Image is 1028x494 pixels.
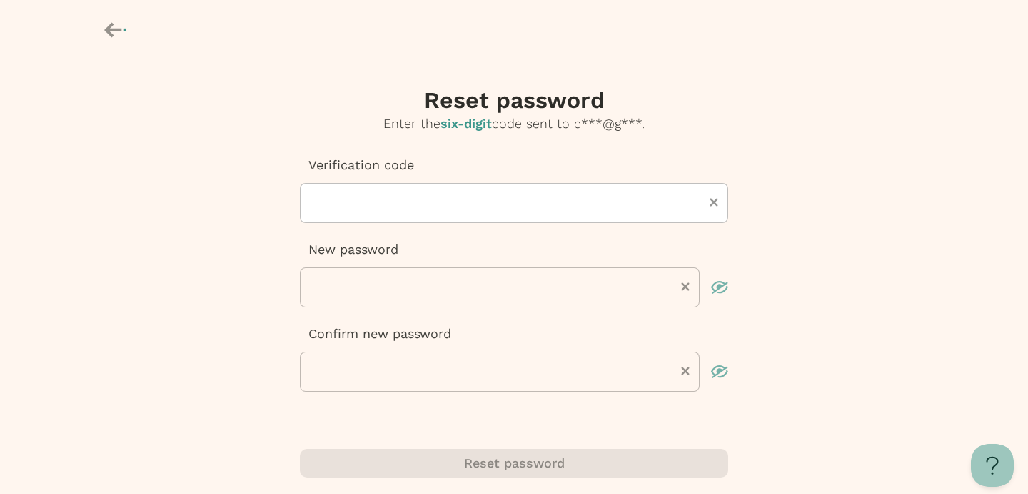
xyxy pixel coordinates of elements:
p: Verification code [300,156,728,174]
h3: Reset password [300,86,728,114]
p: New password [300,240,728,259]
span: six-digit [440,116,492,131]
p: Confirm new password [300,325,728,343]
iframe: Help Scout Beacon - Open [971,444,1014,487]
p: Enter the code sent to c***@g*** . [300,114,728,133]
